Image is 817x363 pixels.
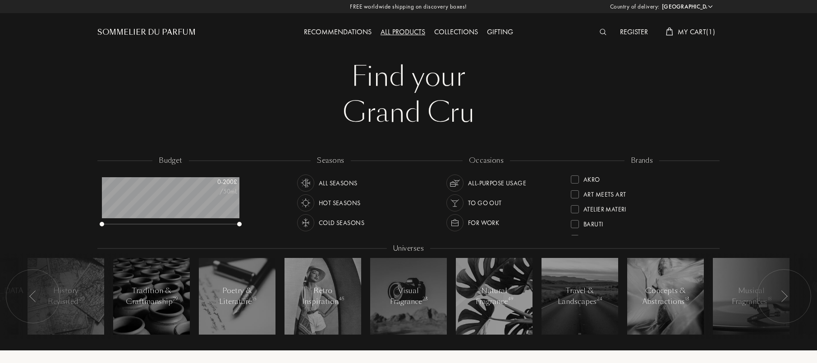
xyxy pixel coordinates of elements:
[600,29,606,35] img: search_icn_white.svg
[624,156,660,166] div: brands
[583,202,626,214] div: Atelier Materi
[449,216,461,229] img: usage_occasion_work_white.svg
[302,285,344,307] div: Retro Inspiration
[299,197,312,209] img: usage_season_hot_white.svg
[475,285,514,307] div: Natural Fragrance
[482,27,518,38] div: Gifting
[558,285,602,307] div: Travel & Landscapes
[583,231,628,244] div: Binet-Papillon
[192,177,237,187] div: 0 - 200 £
[390,285,428,307] div: Visual Fragrance
[449,177,461,189] img: usage_occasion_all_white.svg
[319,194,361,211] div: Hot Seasons
[643,285,689,307] div: Concepts & Abstractions
[252,296,256,302] span: 15
[422,296,428,302] span: 23
[311,156,350,166] div: seasons
[583,216,603,229] div: Baruti
[615,27,652,38] div: Register
[468,194,502,211] div: To go Out
[685,296,689,302] span: 13
[376,27,430,38] div: All products
[319,214,364,231] div: Cold Seasons
[597,296,602,302] span: 24
[463,156,510,166] div: occasions
[583,187,626,199] div: Art Meets Art
[29,290,37,302] img: arr_left.svg
[152,156,189,166] div: budget
[449,197,461,209] img: usage_occasion_party_white.svg
[430,27,482,38] div: Collections
[299,27,376,38] div: Recommendations
[387,244,430,254] div: Universes
[615,27,652,37] a: Register
[430,27,482,37] a: Collections
[482,27,518,37] a: Gifting
[104,95,713,131] div: Grand Cru
[126,285,177,307] div: Tradition & Craftmanship
[192,187,237,196] div: /50mL
[173,296,178,302] span: 79
[104,59,713,95] div: Find your
[339,296,344,302] span: 45
[218,285,257,307] div: Poetry & Literature
[376,27,430,37] a: All products
[468,175,526,192] div: All-purpose Usage
[468,214,499,231] div: For Work
[319,175,358,192] div: All Seasons
[583,172,600,184] div: Akro
[780,290,788,302] img: arr_left.svg
[610,2,660,11] span: Country of delivery:
[97,27,196,38] a: Sommelier du Parfum
[299,216,312,229] img: usage_season_cold_white.svg
[299,177,312,189] img: usage_season_average_white.svg
[678,27,715,37] span: My Cart ( 1 )
[666,28,673,36] img: cart_white.svg
[508,296,513,302] span: 49
[299,27,376,37] a: Recommendations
